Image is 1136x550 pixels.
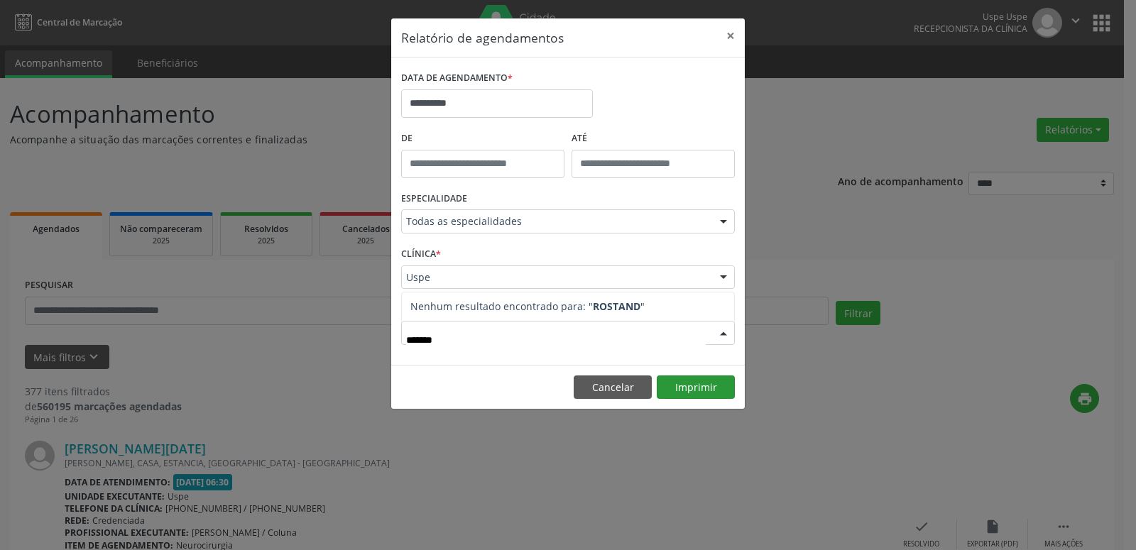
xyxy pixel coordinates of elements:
[406,214,706,229] span: Todas as especialidades
[716,18,745,53] button: Close
[401,188,467,210] label: ESPECIALIDADE
[401,28,564,47] h5: Relatório de agendamentos
[410,299,645,313] span: Nenhum resultado encontrado para: " "
[401,128,564,150] label: De
[401,67,513,89] label: DATA DE AGENDAMENTO
[401,243,441,265] label: CLÍNICA
[574,375,652,400] button: Cancelar
[572,128,735,150] label: ATÉ
[406,270,706,285] span: Uspe
[593,299,640,313] strong: ROSTAND
[657,375,735,400] button: Imprimir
